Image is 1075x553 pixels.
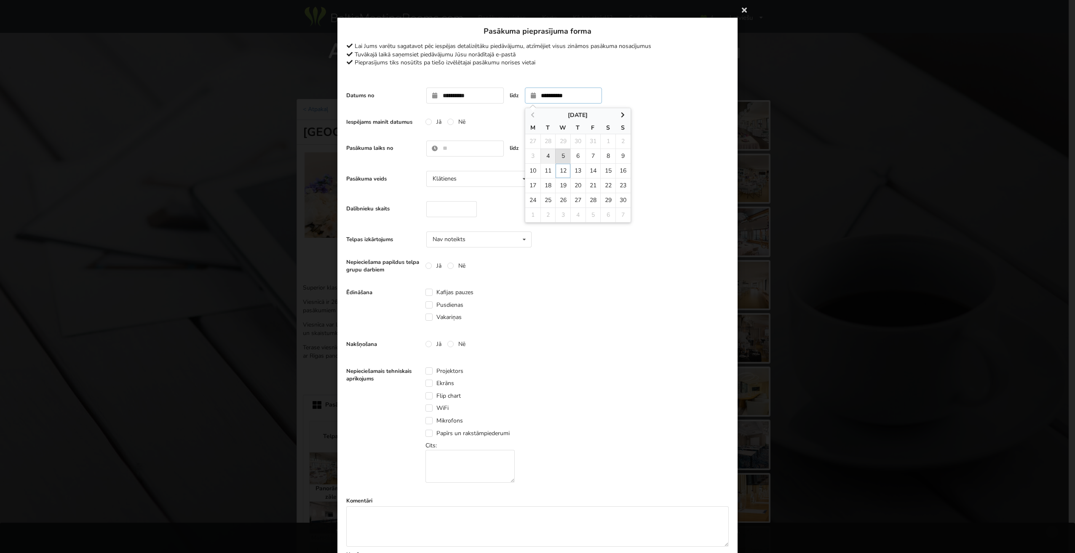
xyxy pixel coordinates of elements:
[425,380,454,387] label: Ekrāns
[540,134,556,149] td: 28
[346,27,729,36] h3: Pasākuma pieprasījuma forma
[425,314,462,321] label: Vakariņas
[346,258,420,274] label: Nepieciešama papildus telpa grupu darbiem
[600,193,615,207] td: 29
[525,149,540,163] td: 3
[425,118,441,125] label: Jā
[615,178,631,193] td: 23
[433,176,457,182] div: Klātienes
[615,149,631,163] td: 9
[525,207,540,222] td: 1
[346,205,420,213] label: Dalībnieku skaits
[540,149,556,163] td: 4
[540,193,556,207] td: 25
[555,149,570,163] td: 5
[586,163,601,178] td: 14
[425,441,521,483] div: Cits:
[525,163,540,178] td: 10
[600,178,615,193] td: 22
[433,237,465,242] div: Nav noteikts
[586,193,601,207] td: 28
[346,42,729,51] div: Lai Jums varētu sagatavot pēc iespējas detalizētāku piedāvājumu, atzīmējiet visus zināmos pasākum...
[570,207,586,222] td: 4
[525,122,540,134] th: M
[555,163,570,178] td: 12
[425,392,461,399] label: Flip chart
[346,175,420,183] label: Pasākuma veids
[555,207,570,222] td: 3
[510,144,519,152] label: līdz
[570,149,586,163] td: 6
[447,262,465,269] label: Nē
[425,430,510,437] label: Papīrs un rakstāmpiederumi
[346,144,420,152] label: Pasākuma laiks no
[425,289,473,296] label: Kafijas pauzes
[570,178,586,193] td: 20
[425,340,441,348] label: Jā
[555,193,570,207] td: 26
[540,163,556,178] td: 11
[425,301,463,308] label: Pusdienas
[570,163,586,178] td: 13
[425,262,441,269] label: Jā
[540,178,556,193] td: 18
[568,111,588,119] span: [DATE]
[586,207,601,222] td: 5
[346,51,729,59] div: Tuvākajā laikā saņemsiet piedāvājumu Jūsu norādītajā e-pastā
[600,134,615,149] td: 1
[510,92,519,99] label: līdz
[600,163,615,178] td: 15
[525,134,540,149] td: 27
[615,122,631,134] th: S
[346,236,420,243] label: Telpas izkārtojums
[425,404,449,412] label: WiFi
[540,207,556,222] td: 2
[600,149,615,163] td: 8
[447,118,465,125] label: Nē
[600,207,615,222] td: 6
[346,497,729,505] label: Komentāri
[555,178,570,193] td: 19
[615,163,631,178] td: 16
[540,122,556,134] th: T
[586,122,601,134] th: F
[346,92,420,99] label: Datums no
[615,193,631,207] td: 30
[346,289,420,296] label: Ēdināšana
[600,122,615,134] th: S
[586,134,601,149] td: 31
[555,134,570,149] td: 29
[525,193,540,207] td: 24
[425,417,463,424] label: Mikrofons
[586,149,601,163] td: 7
[615,134,631,149] td: 2
[346,118,420,126] label: Iespējams mainīt datumus
[346,58,729,67] div: Pieprasījums tiks nosūtīts pa tiešo izvēlētajai pasākumu norises vietai
[570,193,586,207] td: 27
[615,207,631,222] td: 7
[586,178,601,193] td: 21
[570,134,586,149] td: 30
[555,122,570,134] th: W
[425,367,463,375] label: Projektors
[346,367,420,383] label: Nepieciešamais tehniskais aprīkojums
[570,122,586,134] th: T
[346,340,420,348] label: Nakšņošana
[447,340,465,348] label: Nē
[525,178,540,193] td: 17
